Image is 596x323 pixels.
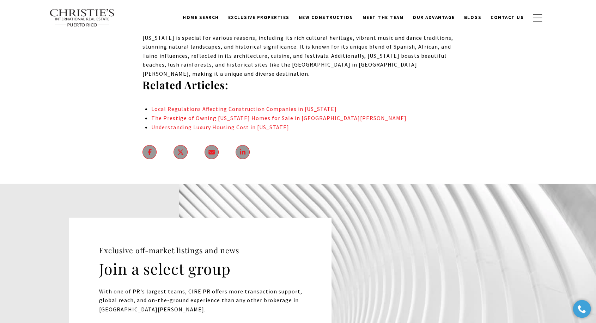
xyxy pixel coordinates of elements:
[460,11,486,24] a: Blogs
[491,14,524,20] span: Contact Us
[151,124,289,131] a: Understanding Luxury Housing Cost in [US_STATE]
[99,287,310,314] p: With one of PR's largest teams, CIRE PR offers more transaction support, global reach, and on-the...
[464,14,482,20] span: Blogs
[49,9,115,27] img: Christie's International Real Estate text transparent background
[294,11,358,24] a: New Construction
[413,14,455,20] span: Our Advantage
[142,78,229,92] strong: Related Articles:
[358,11,408,24] a: Meet the Team
[99,245,310,256] p: Exclusive off-market listings and news
[228,14,290,20] span: Exclusive Properties
[151,114,407,122] a: The Prestige of Owning [US_STATE] Homes for Sale in [GEOGRAPHIC_DATA][PERSON_NAME]
[178,11,224,24] a: Home Search
[299,14,353,20] span: New Construction
[142,33,454,79] p: [US_STATE] is special for various reasons, including its rich cultural heritage, vibrant music an...
[151,105,337,112] a: Local Regulations Affecting Construction Companies in [US_STATE]
[99,259,310,279] h2: Join a select group
[224,11,294,24] a: Exclusive Properties
[408,11,460,24] a: Our Advantage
